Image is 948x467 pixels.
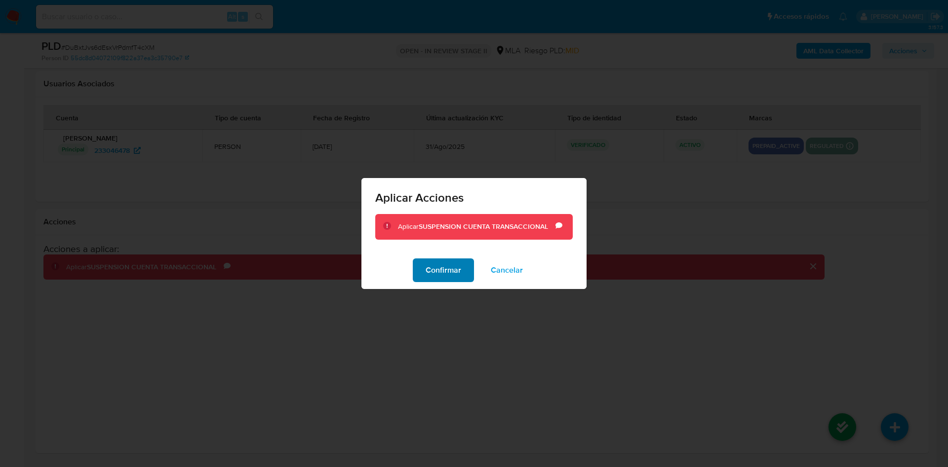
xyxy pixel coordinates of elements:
[375,192,573,204] span: Aplicar Acciones
[398,222,555,232] div: Aplicar
[419,221,548,231] b: SUSPENSION CUENTA TRANSACCIONAL
[478,258,536,282] button: Cancelar
[413,258,474,282] button: Confirmar
[426,259,461,281] span: Confirmar
[491,259,523,281] span: Cancelar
